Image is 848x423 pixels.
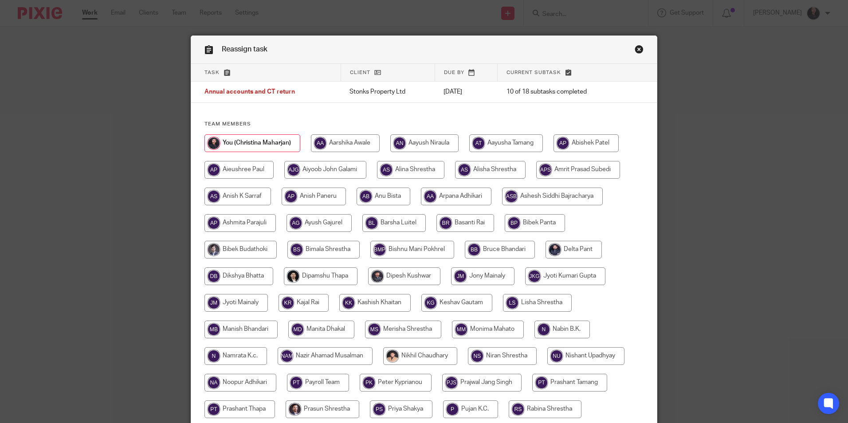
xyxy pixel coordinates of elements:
a: Close this dialog window [635,45,644,57]
h4: Team members [204,121,644,128]
p: Stonks Property Ltd [349,87,426,96]
p: [DATE] [444,87,489,96]
span: Client [350,70,370,75]
span: Annual accounts and CT return [204,89,295,95]
span: Due by [444,70,464,75]
span: Current subtask [506,70,561,75]
td: 10 of 18 subtasks completed [498,82,623,103]
span: Task [204,70,220,75]
span: Reassign task [222,46,267,53]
